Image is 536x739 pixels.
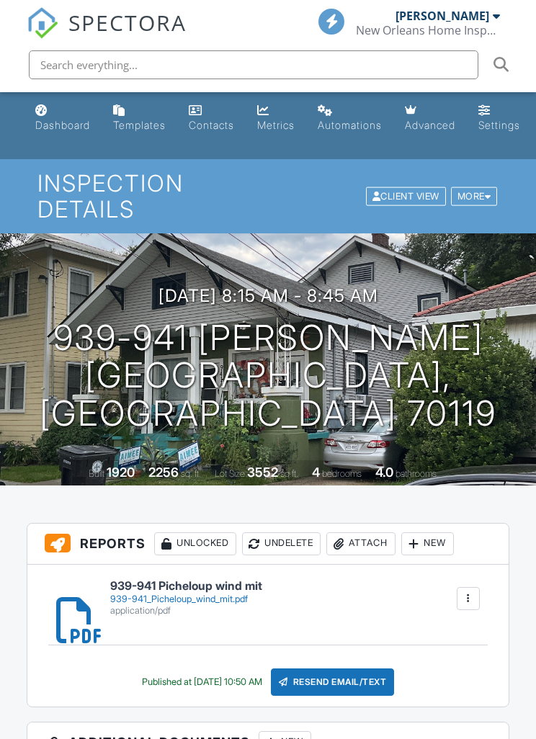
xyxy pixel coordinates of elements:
[189,119,234,131] div: Contacts
[401,532,454,555] div: New
[29,50,478,79] input: Search everything...
[181,468,201,479] span: sq. ft.
[326,532,396,555] div: Attach
[365,190,450,201] a: Client View
[148,465,179,480] div: 2256
[399,98,461,139] a: Advanced
[30,98,96,139] a: Dashboard
[271,668,395,696] div: Resend Email/Text
[247,465,278,480] div: 3552
[280,468,298,479] span: sq.ft.
[183,98,240,139] a: Contacts
[322,468,362,479] span: bedrooms
[142,676,262,688] div: Published at [DATE] 10:50 AM
[312,465,320,480] div: 4
[375,465,393,480] div: 4.0
[37,171,499,221] h1: Inspection Details
[366,187,446,206] div: Client View
[27,524,509,565] h3: Reports
[312,98,388,139] a: Automations (Basic)
[27,7,58,39] img: The Best Home Inspection Software - Spectora
[35,119,90,131] div: Dashboard
[68,7,187,37] span: SPECTORA
[154,532,236,555] div: Unlocked
[396,468,437,479] span: bathrooms
[478,119,520,131] div: Settings
[110,594,262,605] div: 939-941_Picheloup_wind_mit.pdf
[158,286,378,305] h3: [DATE] 8:15 am - 8:45 am
[242,532,321,555] div: Undelete
[473,98,526,139] a: Settings
[251,98,300,139] a: Metrics
[215,468,245,479] span: Lot Size
[405,119,455,131] div: Advanced
[89,468,104,479] span: Built
[110,605,262,617] div: application/pdf
[318,119,382,131] div: Automations
[27,19,187,50] a: SPECTORA
[110,580,262,593] h6: 939-941 Picheloup wind mit
[23,319,513,433] h1: 939-941 [PERSON_NAME] [GEOGRAPHIC_DATA], [GEOGRAPHIC_DATA] 70119
[107,98,171,139] a: Templates
[396,9,489,23] div: [PERSON_NAME]
[110,580,262,617] a: 939-941 Picheloup wind mit 939-941_Picheloup_wind_mit.pdf application/pdf
[451,187,498,206] div: More
[356,23,500,37] div: New Orleans Home Inspections
[107,465,135,480] div: 1920
[257,119,295,131] div: Metrics
[113,119,166,131] div: Templates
